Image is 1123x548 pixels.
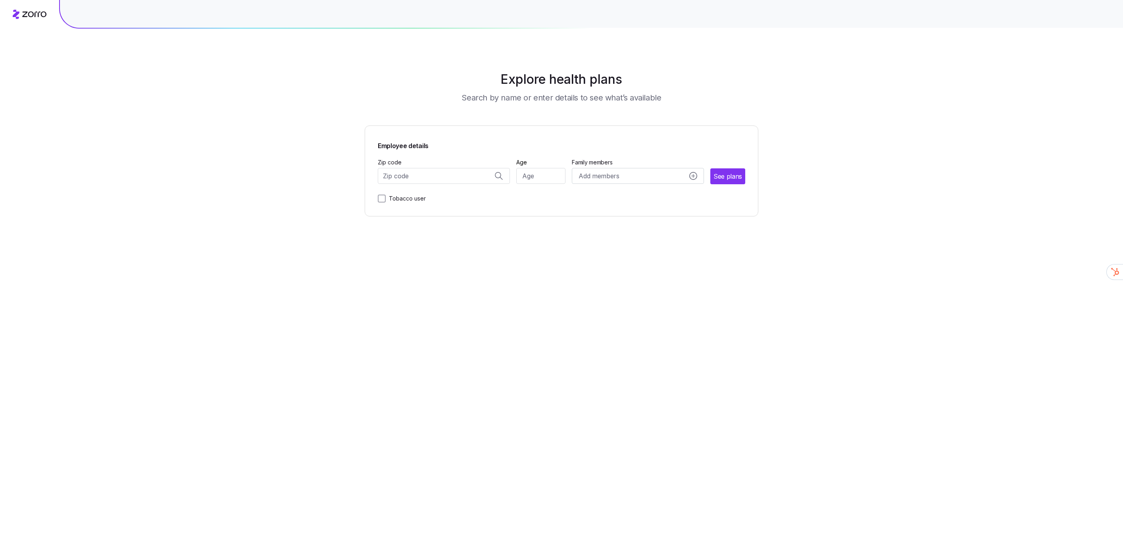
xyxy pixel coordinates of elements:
[572,168,704,184] button: Add membersadd icon
[378,158,402,167] label: Zip code
[710,168,745,184] button: See plans
[689,172,697,180] svg: add icon
[516,158,527,167] label: Age
[385,70,739,89] h1: Explore health plans
[572,158,704,166] span: Family members
[378,168,510,184] input: Zip code
[713,172,742,181] span: See plans
[579,171,619,181] span: Add members
[386,194,426,203] label: Tobacco user
[378,139,429,151] span: Employee details
[516,168,566,184] input: Age
[462,92,661,103] h3: Search by name or enter details to see what’s available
